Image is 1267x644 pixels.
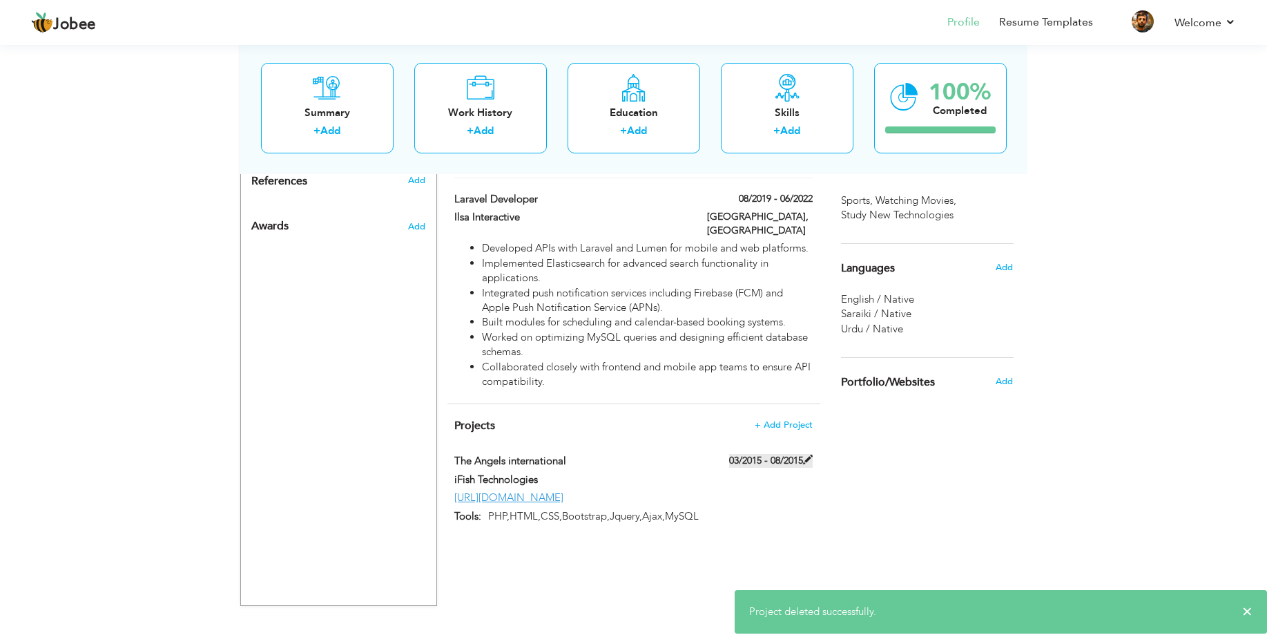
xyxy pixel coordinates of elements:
[732,105,842,120] div: Skills
[53,17,96,32] span: Jobee
[620,124,627,138] label: +
[31,12,96,34] a: Jobee
[841,307,911,321] span: Saraiki / Native
[947,15,980,30] a: Profile
[841,263,895,275] span: Languages
[841,322,903,336] span: Urdu / Native
[482,360,812,390] li: Collaborated closely with frontend and mobile app teams to ensure API compatibility.
[870,193,873,207] span: ,
[482,256,812,286] li: Implemented Elasticsearch for advanced search functionality in applications.
[755,420,813,430] span: + Add Project
[320,124,340,138] a: Add
[474,124,494,138] a: Add
[454,419,812,433] h4: This helps to highlight the project, tools and skills you have worked on.
[841,243,1014,337] div: Show your familiar languages.
[780,124,800,138] a: Add
[729,454,813,468] label: 03/2015 - 08/2015
[454,454,686,468] label: The Angels international
[31,12,53,34] img: jobee.io
[251,220,289,233] span: Awards
[454,509,481,524] label: Tools:
[831,358,1024,406] div: Share your links of online work
[482,241,812,256] li: Developed APIs with Laravel and Lumen for mobile and web platforms.
[272,105,383,120] div: Summary
[627,124,647,138] a: Add
[929,80,991,103] div: 100%
[482,330,812,360] li: Worked on optimizing MySQL queries and designing efficient database schemas.
[996,375,1013,388] span: Add
[454,192,686,207] label: Laravel Developer
[841,193,876,208] span: Sports
[251,176,307,188] span: References
[999,15,1093,30] a: Resume Templates
[241,174,436,196] div: Add the reference.
[482,315,812,330] li: Built modules for scheduling and calendar-based booking systems.
[841,208,956,222] span: Study New Technologies
[454,473,686,487] label: iFish Technologies
[408,174,425,187] span: Add
[482,286,812,316] li: Integrated push notification services including Firebase (FCM) and Apple Push Notification Servic...
[1132,10,1154,32] img: Profile Img
[954,193,956,207] span: ,
[454,491,563,504] a: [URL][DOMAIN_NAME]
[707,210,813,238] label: [GEOGRAPHIC_DATA], [GEOGRAPHIC_DATA]
[1174,15,1236,31] a: Welcome
[739,192,813,206] label: 08/2019 - 06/2022
[841,292,914,306] span: English / Native
[841,377,935,389] span: Portfolio/Websites
[454,210,686,225] label: Ilsa Interactive
[454,418,495,433] span: Projects
[467,124,474,138] label: +
[579,105,689,120] div: Education
[408,220,425,233] span: Add
[481,509,812,524] p: PHP,HTML,CSS,Bootstrap,Jquery,Ajax,MySQL
[425,105,536,120] div: Work History
[773,124,780,138] label: +
[313,124,320,138] label: +
[929,103,991,117] div: Completed
[876,193,959,208] span: Watching Movies
[1242,605,1253,618] span: ×
[241,207,436,240] div: Add the awards you’ve earned.
[996,261,1013,274] span: Add
[841,164,934,176] span: Hobbies/Activities
[749,605,876,618] span: Project deleted successfully.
